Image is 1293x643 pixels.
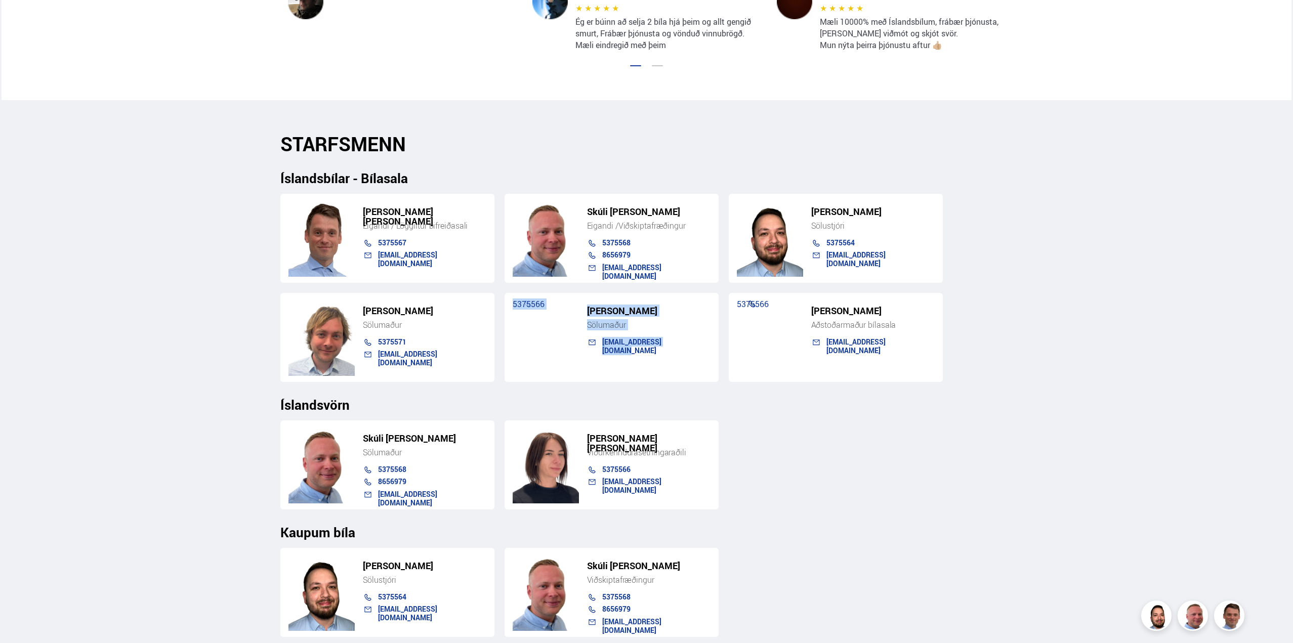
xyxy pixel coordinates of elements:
a: 8656979 [378,477,406,486]
h5: [PERSON_NAME] [811,306,935,316]
div: Aðstoðarmaður bílasala [811,320,935,330]
a: 8656979 [602,604,631,614]
div: Sölumaður [363,320,486,330]
div: Sölumaður [363,447,486,457]
a: 5375568 [602,238,631,247]
a: [EMAIL_ADDRESS][DOMAIN_NAME] [602,477,661,494]
img: nhp88E3Fdnt1Opn2.png [1143,602,1173,632]
a: [EMAIL_ADDRESS][DOMAIN_NAME] [602,617,661,634]
p: Mun nýta þeirra þjónustu aftur 👍🏼 [820,39,1005,51]
div: Sölustjóri [811,221,935,231]
a: [EMAIL_ADDRESS][DOMAIN_NAME] [826,250,886,268]
img: nhp88E3Fdnt1Opn2.png [737,200,803,277]
h5: [PERSON_NAME] [363,306,486,316]
a: 5375568 [378,464,406,474]
span: Viðskiptafræðingur [618,220,686,231]
a: [EMAIL_ADDRESS][DOMAIN_NAME] [378,349,437,367]
h5: Skúli [PERSON_NAME] [363,434,486,443]
span: ★ ★ ★ ★ ★ [820,3,863,14]
h5: [PERSON_NAME] [PERSON_NAME] [587,434,711,453]
img: FbJEzSuNWCJXmdc-.webp [1216,602,1246,632]
a: [EMAIL_ADDRESS][DOMAIN_NAME] [378,489,437,507]
img: siFngHWaQ9KaOqBr.png [513,200,579,277]
a: 5375566 [602,464,631,474]
span: ásetningaraðili [634,447,686,458]
h5: Skúli [PERSON_NAME] [587,561,711,571]
div: Eigandi / [587,221,711,231]
a: 5375567 [378,238,406,247]
h3: Íslandsbílar - Bílasala [280,170,1013,186]
div: Viðurkenndur [587,447,711,457]
a: 5375566 [737,298,769,310]
a: 5375571 [378,337,406,347]
p: Ég er búinn að selja 2 bíla hjá þeim og allt gengið smurt, Frábær þjónusta og vönduð vinnubrögð. ... [575,16,761,51]
button: Open LiveChat chat widget [8,4,38,34]
a: [EMAIL_ADDRESS][DOMAIN_NAME] [602,263,661,280]
img: FbJEzSuNWCJXmdc-.webp [288,200,355,277]
a: [EMAIL_ADDRESS][DOMAIN_NAME] [378,604,437,622]
h5: [PERSON_NAME] [587,306,711,316]
img: TiAwD7vhpwHUHg8j.png [513,427,579,503]
div: Sölumaður [587,320,711,330]
div: Eigandi / Löggiltur bifreiðasali [363,221,486,231]
h5: [PERSON_NAME] [363,561,486,571]
h2: STARFSMENN [280,133,1013,155]
span: Viðskiptafræðingur [587,574,654,585]
a: 5375564 [826,238,855,247]
a: [EMAIL_ADDRESS][DOMAIN_NAME] [602,337,661,355]
h5: Skúli [PERSON_NAME] [587,207,711,217]
img: m7PZdWzYfFvz2vuk.png [513,554,579,631]
img: nhp88E3Fdnt1Opn2.png [288,554,355,631]
img: m7PZdWzYfFvz2vuk.png [288,427,355,503]
a: 8656979 [602,250,631,260]
h5: [PERSON_NAME] [811,207,935,217]
h3: Kaupum bíla [280,525,1013,540]
a: 5375568 [602,592,631,602]
a: [EMAIL_ADDRESS][DOMAIN_NAME] [826,337,886,355]
a: 5375564 [378,592,406,602]
h3: Íslandsvörn [280,397,1013,412]
div: Sölustjóri [363,575,486,585]
a: [EMAIL_ADDRESS][DOMAIN_NAME] [378,250,437,268]
h5: [PERSON_NAME] [PERSON_NAME] [363,207,486,226]
img: siFngHWaQ9KaOqBr.png [1179,602,1209,632]
span: ★ ★ ★ ★ ★ [575,3,619,14]
a: 5375566 [513,298,545,310]
p: Mæli 10000% með Íslandsbílum, frábær þjónusta, [PERSON_NAME] viðmót og skjót svör. [820,16,1005,39]
img: SZ4H-t_Copy_of_C.png [288,299,355,376]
